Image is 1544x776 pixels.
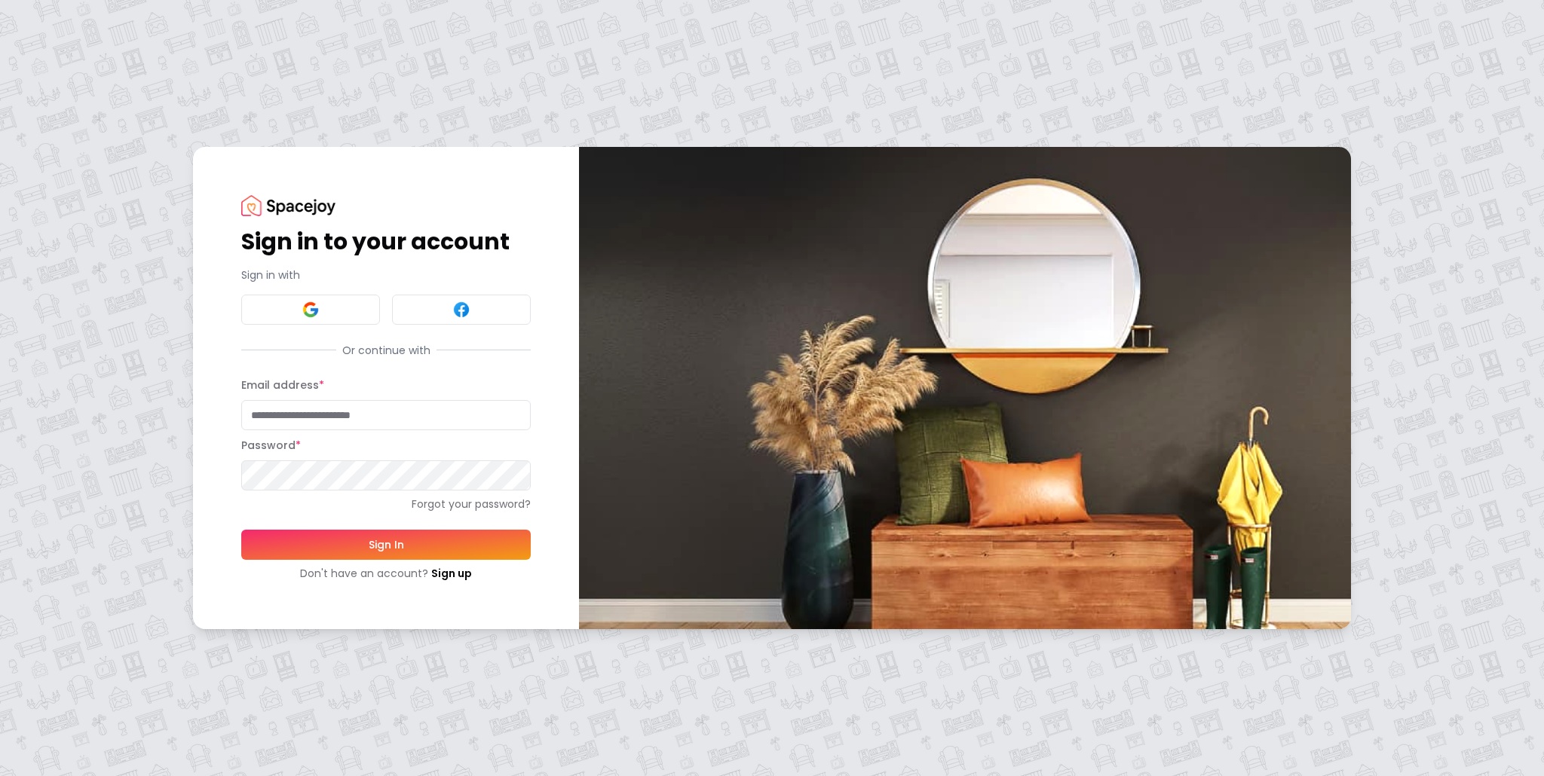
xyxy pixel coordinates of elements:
div: Don't have an account? [241,566,531,581]
img: Spacejoy Logo [241,195,335,215]
img: Facebook signin [452,301,470,319]
a: Sign up [431,566,472,581]
button: Sign In [241,530,531,560]
label: Password [241,438,301,453]
label: Email address [241,377,324,393]
span: Or continue with [336,343,437,358]
h1: Sign in to your account [241,228,531,255]
img: banner [579,147,1351,628]
img: Google signin [302,301,320,319]
a: Forgot your password? [241,496,531,512]
p: Sign in with [241,267,531,283]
